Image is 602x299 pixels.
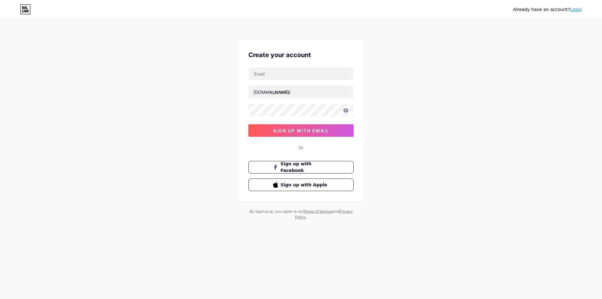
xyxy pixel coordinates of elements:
a: Terms of Service [303,209,333,214]
div: Create your account [248,50,354,60]
input: Email [249,67,353,80]
div: Already have an account? [513,6,582,13]
div: Or [298,144,304,151]
button: Sign up with Facebook [248,161,354,174]
div: By signing up, you agree to our and . [248,209,354,220]
span: Sign up with Facebook [281,161,329,174]
a: Login [570,7,582,12]
button: sign up with email [248,124,354,137]
span: Sign up with Apple [281,182,329,188]
div: [DOMAIN_NAME]/ [253,89,290,95]
input: username [249,86,353,98]
button: Sign up with Apple [248,179,354,191]
span: sign up with email [273,128,329,133]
